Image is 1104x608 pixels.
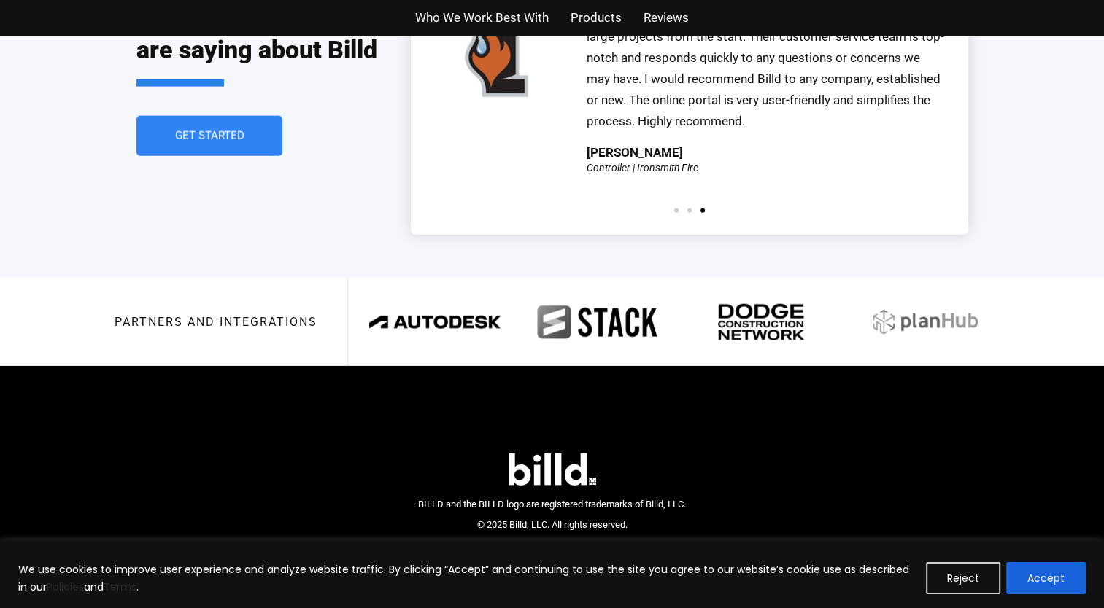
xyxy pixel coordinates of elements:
a: Policies [47,580,84,594]
a: Reviews [644,7,689,28]
h3: Partners and integrations [115,316,317,328]
a: Who We Work Best With [415,7,549,28]
span: BILLD and the BILLD logo are registered trademarks of Billd, LLC. © 2025 Billd, LLC. All rights r... [418,499,686,531]
button: Accept [1006,562,1086,594]
a: Terms [104,580,136,594]
div: [PERSON_NAME] [587,147,683,159]
span: Go to slide 1 [674,208,679,213]
span: Get Started [174,130,244,141]
p: We use cookies to improve user experience and analyze website traffic. By clicking “Accept” and c... [18,561,915,596]
span: Go to slide 2 [687,208,692,213]
a: Products [571,7,622,28]
span: Go to slide 3 [700,208,705,213]
div: Controller | Ironsmith Fire [587,163,698,173]
a: Get Started [136,116,282,156]
button: Reject [926,562,1000,594]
